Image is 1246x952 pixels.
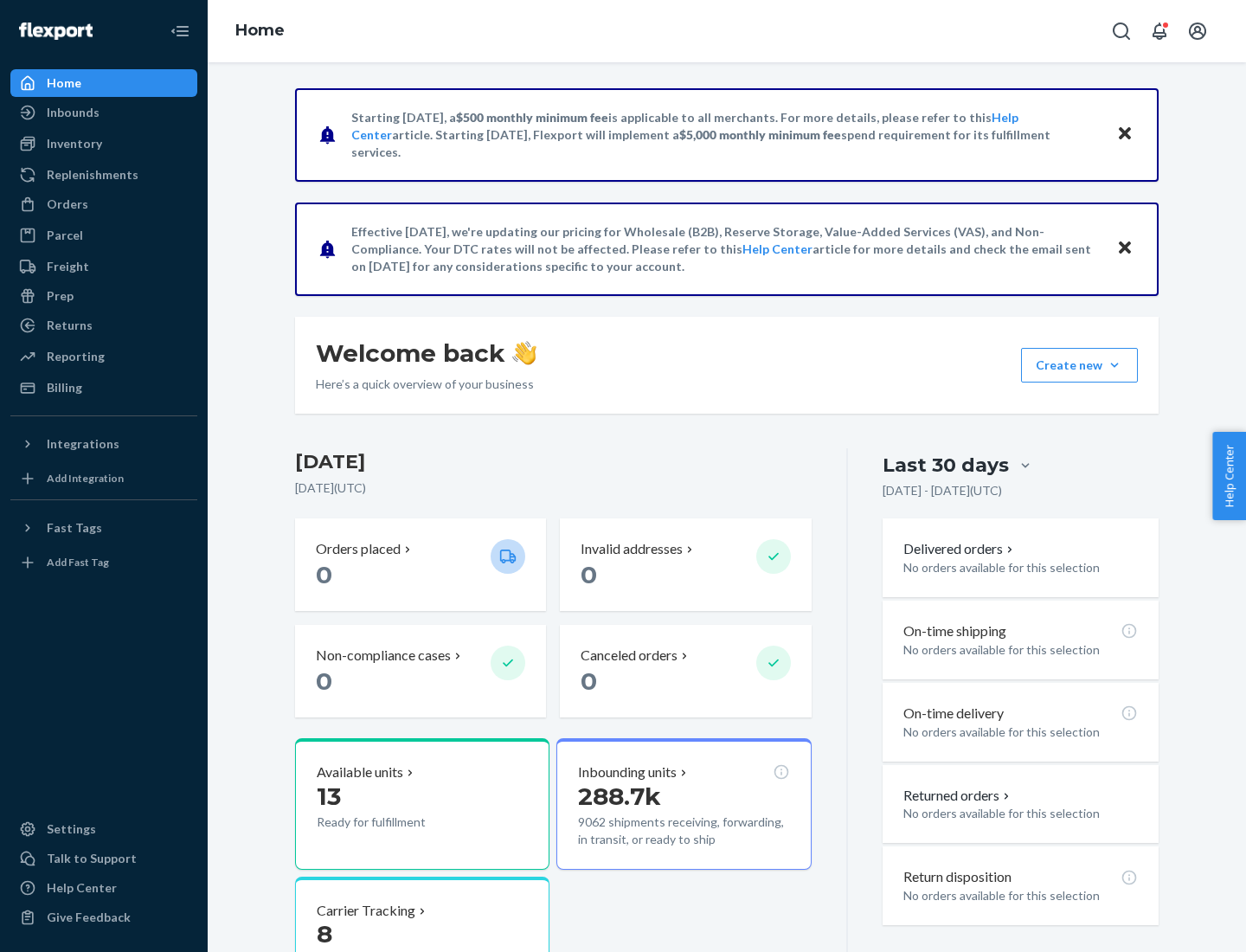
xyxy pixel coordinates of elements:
[47,196,88,213] div: Orders
[47,820,96,838] div: Settings
[47,104,100,121] div: Inbounds
[316,338,536,369] h1: Welcome back
[10,514,197,542] button: Fast Tags
[581,539,683,559] p: Invalid addresses
[883,452,1009,479] div: Last 30 days
[742,241,812,256] a: Help Center
[295,479,812,497] p: [DATE] ( UTC )
[10,69,197,97] a: Home
[316,666,332,696] span: 0
[10,343,197,370] a: Reporting
[47,135,102,152] div: Inventory
[10,253,197,280] a: Freight
[560,518,811,611] button: Invalid addresses 0
[556,738,811,870] button: Inbounding units288.7k9062 shipments receiving, forwarding, in transit, or ready to ship
[903,867,1012,887] p: Return disposition
[512,341,536,365] img: hand-wave emoji
[10,874,197,902] a: Help Center
[10,312,197,339] a: Returns
[1212,432,1246,520] button: Help Center
[47,850,137,867] div: Talk to Support
[10,130,197,158] a: Inventory
[47,74,81,92] div: Home
[222,6,299,56] ol: breadcrumbs
[903,641,1138,659] p: No orders available for this selection
[10,904,197,931] button: Give Feedback
[47,166,138,183] div: Replenishments
[578,762,677,782] p: Inbounding units
[47,227,83,244] div: Parcel
[10,374,197,402] a: Billing
[1142,14,1177,48] button: Open notifications
[10,282,197,310] a: Prep
[235,21,285,40] a: Home
[903,539,1017,559] button: Delivered orders
[456,110,608,125] span: $500 monthly minimum fee
[47,909,131,926] div: Give Feedback
[19,23,93,40] img: Flexport logo
[317,762,403,782] p: Available units
[317,782,341,811] span: 13
[578,814,789,848] p: 9062 shipments receiving, forwarding, in transit, or ready to ship
[295,738,549,870] button: Available units13Ready for fulfillment
[317,814,477,831] p: Ready for fulfillment
[295,625,546,717] button: Non-compliance cases 0
[351,109,1100,161] p: Starting [DATE], a is applicable to all merchants. For more details, please refer to this article...
[1021,348,1138,383] button: Create new
[47,435,119,453] div: Integrations
[295,518,546,611] button: Orders placed 0
[47,519,102,537] div: Fast Tags
[317,919,332,949] span: 8
[317,901,415,921] p: Carrier Tracking
[316,539,401,559] p: Orders placed
[903,887,1138,904] p: No orders available for this selection
[581,666,597,696] span: 0
[47,348,105,365] div: Reporting
[578,782,661,811] span: 288.7k
[10,222,197,249] a: Parcel
[316,646,451,666] p: Non-compliance cases
[163,14,197,48] button: Close Navigation
[47,317,93,334] div: Returns
[10,549,197,576] a: Add Fast Tag
[295,448,812,476] h3: [DATE]
[10,845,197,872] a: Talk to Support
[903,704,1004,724] p: On-time delivery
[903,559,1138,576] p: No orders available for this selection
[47,879,117,897] div: Help Center
[10,190,197,218] a: Orders
[316,560,332,589] span: 0
[903,724,1138,741] p: No orders available for this selection
[903,786,1013,806] button: Returned orders
[883,482,1002,499] p: [DATE] - [DATE] ( UTC )
[903,621,1006,641] p: On-time shipping
[10,815,197,843] a: Settings
[10,430,197,458] button: Integrations
[316,376,536,393] p: Here’s a quick overview of your business
[10,161,197,189] a: Replenishments
[581,560,597,589] span: 0
[1114,122,1136,147] button: Close
[581,646,678,666] p: Canceled orders
[351,223,1100,275] p: Effective [DATE], we're updating our pricing for Wholesale (B2B), Reserve Storage, Value-Added Se...
[10,465,197,492] a: Add Integration
[1180,14,1215,48] button: Open account menu
[1104,14,1139,48] button: Open Search Box
[47,287,74,305] div: Prep
[47,471,124,486] div: Add Integration
[560,625,811,717] button: Canceled orders 0
[47,258,89,275] div: Freight
[10,99,197,126] a: Inbounds
[679,127,841,142] span: $5,000 monthly minimum fee
[903,805,1138,822] p: No orders available for this selection
[47,379,82,396] div: Billing
[47,555,109,569] div: Add Fast Tag
[1114,236,1136,261] button: Close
